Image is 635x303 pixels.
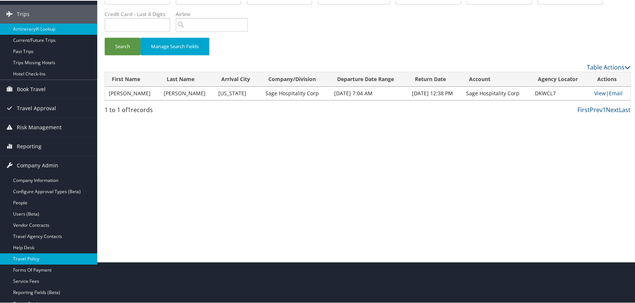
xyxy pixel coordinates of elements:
[215,86,261,99] td: [US_STATE]
[330,86,409,99] td: [DATE] 7:04 AM
[619,105,631,113] a: Last
[330,71,409,86] th: Departure Date Range: activate to sort column ascending
[462,71,531,86] th: Account: activate to sort column ascending
[261,71,330,86] th: Company/Division
[105,37,141,55] button: Search
[17,136,41,155] span: Reporting
[261,86,330,99] td: Sage Hospitality Corp
[17,98,56,117] span: Travel Approval
[462,86,531,99] td: Sage Hospitality Corp
[105,71,160,86] th: First Name: activate to sort column ascending
[531,86,591,99] td: DKWCL7
[606,105,619,113] a: Next
[127,105,131,113] span: 1
[590,86,630,99] td: |
[590,105,602,113] a: Prev
[215,71,261,86] th: Arrival City: activate to sort column ascending
[17,117,62,136] span: Risk Management
[590,71,630,86] th: Actions
[105,86,160,99] td: [PERSON_NAME]
[17,79,46,98] span: Book Travel
[602,105,606,113] a: 1
[608,89,622,96] a: Email
[594,89,605,96] a: View
[17,4,30,23] span: Trips
[587,62,631,71] a: Table Actions
[577,105,590,113] a: First
[176,10,253,17] label: Airline
[160,71,214,86] th: Last Name: activate to sort column ascending
[105,105,228,117] div: 1 to 1 of records
[531,71,591,86] th: Agency Locator: activate to sort column ascending
[17,155,58,174] span: Company Admin
[105,10,176,17] label: Credit Card - Last 4 Digits
[408,71,462,86] th: Return Date: activate to sort column ascending
[141,37,209,55] button: Manage Search Fields
[160,86,214,99] td: [PERSON_NAME]
[408,86,462,99] td: [DATE] 12:38 PM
